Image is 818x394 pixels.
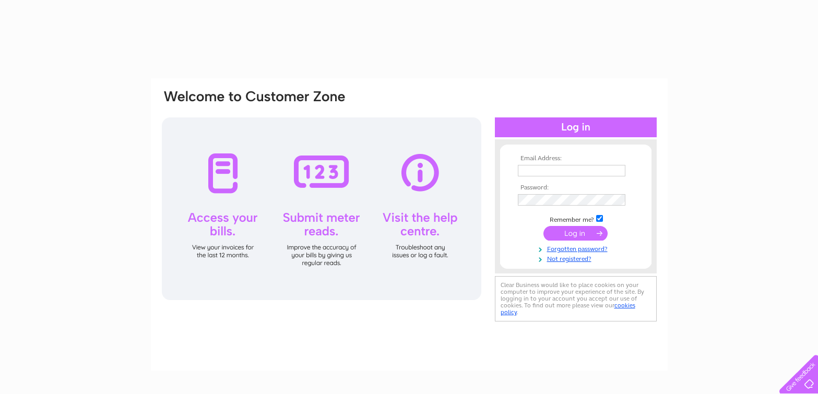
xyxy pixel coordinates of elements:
a: Forgotten password? [518,243,636,253]
th: Password: [515,184,636,192]
a: cookies policy [501,302,635,316]
div: Clear Business would like to place cookies on your computer to improve your experience of the sit... [495,276,657,321]
a: Not registered? [518,253,636,263]
input: Submit [543,226,608,241]
td: Remember me? [515,213,636,224]
th: Email Address: [515,155,636,162]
